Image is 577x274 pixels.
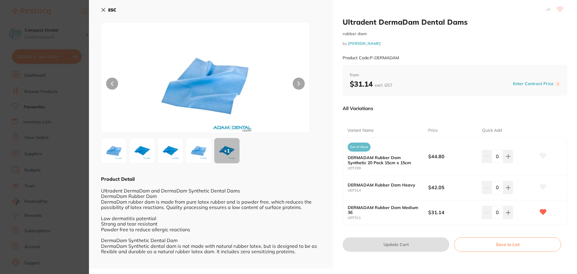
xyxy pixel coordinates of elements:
span: excl. GST [375,82,392,88]
b: Product Detail [101,176,135,182]
p: Price [428,128,438,134]
b: $31.14 [428,209,477,216]
span: from [350,72,560,78]
b: $31.14 [350,79,392,88]
b: ESC [108,7,116,13]
button: Enter Contract Price [511,81,555,87]
img: NC5qcGc [160,140,181,162]
img: OS5qcGc [103,140,125,162]
b: DERMADAM Rubber Dam Synthetic 20 Pack 15cm x 15cm [348,155,420,165]
b: DERMADAM Rubber Dam Medium 36 [348,205,420,215]
img: OS5qcGc [188,140,209,162]
small: rubber dam [343,31,567,36]
div: + 1 [214,138,240,163]
h2: Ultradent DermaDam Dental Dams [343,17,567,26]
b: $42.05 [428,184,477,191]
p: Variant Name [347,128,374,134]
small: UDT311 [348,216,428,220]
a: [PERSON_NAME] [348,41,381,46]
button: Save to List [454,237,561,252]
span: Out of Stock [348,143,371,152]
small: UDT314 [348,189,428,192]
p: All Variations [343,105,373,111]
label: i [555,82,560,86]
img: OS5qcGc [143,38,268,133]
small: by [343,41,567,46]
b: $44.80 [428,153,477,160]
img: MS5qcGc [131,140,153,162]
button: Update Cart [343,237,449,252]
p: Quick Add [482,128,502,134]
small: Product Code: P-DERMADAM [343,55,399,60]
small: UDT299 [348,166,428,170]
div: Ultradent DermaDam and DermaDam Synthetic Dental Dams DermaDam Rubber Dam DermaDam rubber dam is ... [101,182,321,254]
button: ESC [101,5,116,15]
b: DERMADAM Rubber Dam Heavy [348,183,420,187]
button: +1 [214,138,240,164]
